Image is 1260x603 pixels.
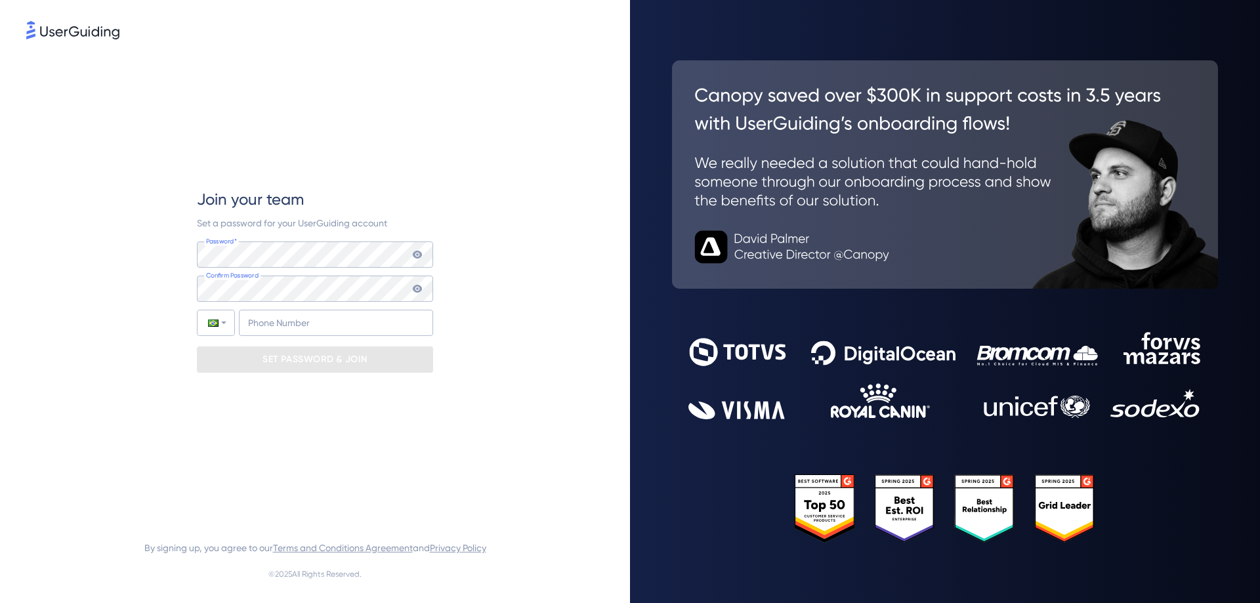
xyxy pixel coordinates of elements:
[198,310,234,335] div: Brazil: + 55
[197,218,387,228] span: Set a password for your UserGuiding account
[795,474,1095,543] img: 25303e33045975176eb484905ab012ff.svg
[197,189,304,210] span: Join your team
[273,543,413,553] a: Terms and Conditions Agreement
[268,566,362,582] span: © 2025 All Rights Reserved.
[688,332,1202,419] img: 9302ce2ac39453076f5bc0f2f2ca889b.svg
[430,543,486,553] a: Privacy Policy
[239,310,433,336] input: Phone Number
[672,60,1218,289] img: 26c0aa7c25a843aed4baddd2b5e0fa68.svg
[262,349,367,370] p: SET PASSWORD & JOIN
[26,21,119,39] img: 8faab4ba6bc7696a72372aa768b0286c.svg
[144,540,486,556] span: By signing up, you agree to our and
